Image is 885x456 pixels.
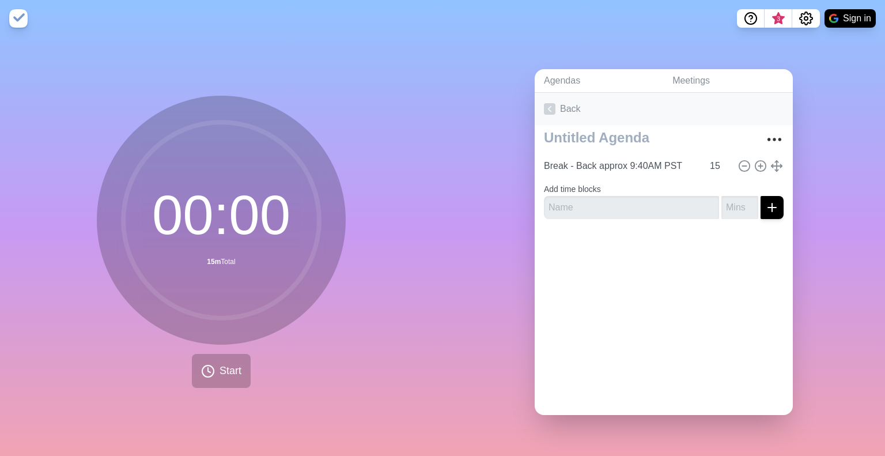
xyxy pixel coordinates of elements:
[705,154,733,178] input: Mins
[737,9,765,28] button: Help
[220,363,241,379] span: Start
[535,69,663,93] a: Agendas
[774,14,783,24] span: 3
[792,9,820,28] button: Settings
[663,69,793,93] a: Meetings
[765,9,792,28] button: What’s new
[721,196,758,219] input: Mins
[829,14,838,23] img: google logo
[192,354,251,388] button: Start
[544,184,601,194] label: Add time blocks
[9,9,28,28] img: timeblocks logo
[763,128,786,151] button: More
[535,93,793,125] a: Back
[544,196,719,219] input: Name
[825,9,876,28] button: Sign in
[539,154,703,178] input: Name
